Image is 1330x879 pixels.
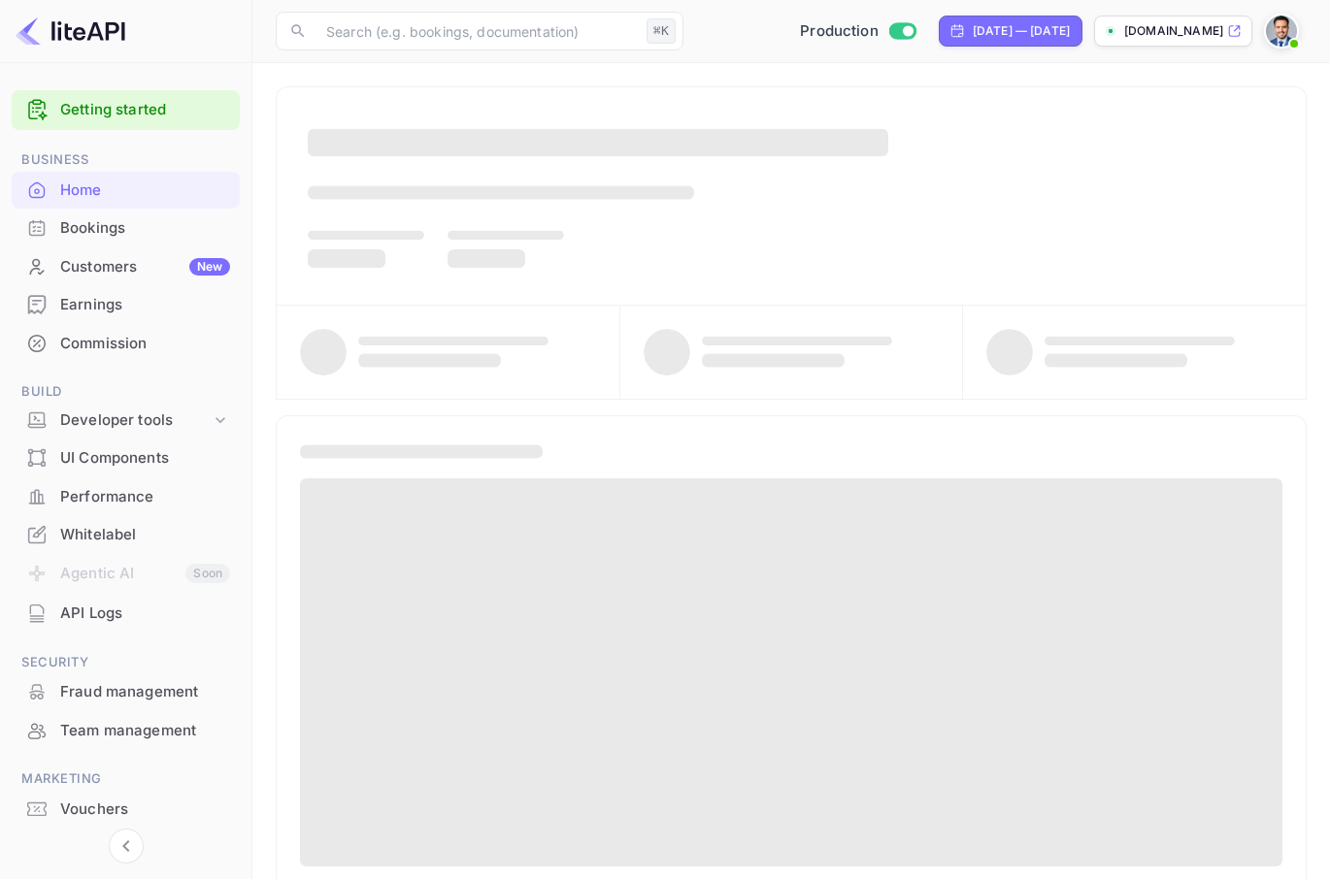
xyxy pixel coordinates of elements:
div: Vouchers [60,798,230,821]
div: Earnings [60,294,230,316]
div: Developer tools [12,404,240,438]
a: Earnings [12,286,240,322]
div: UI Components [12,439,240,477]
div: ⌘K [647,18,676,44]
div: Vouchers [12,791,240,829]
a: Vouchers [12,791,240,827]
div: Home [60,179,230,202]
img: Santiago Moran Labat [1266,16,1297,47]
input: Search (e.g. bookings, documentation) [315,12,639,50]
div: Team management [60,720,230,742]
a: Team management [12,712,240,748]
div: Commission [60,333,230,355]
button: Collapse navigation [109,829,144,863]
span: Security [12,652,240,673]
div: Team management [12,712,240,750]
div: Click to change the date range period [939,16,1082,47]
div: Customers [60,256,230,278]
div: Whitelabel [60,524,230,546]
div: Fraud management [60,681,230,703]
a: Performance [12,478,240,514]
a: Getting started [60,99,230,121]
a: CustomersNew [12,248,240,284]
div: Switch to Sandbox mode [792,20,923,43]
span: Marketing [12,768,240,790]
a: Whitelabel [12,516,240,552]
a: Home [12,172,240,208]
div: API Logs [12,595,240,633]
div: API Logs [60,602,230,625]
a: Fraud management [12,673,240,709]
div: Whitelabel [12,516,240,554]
div: Performance [12,478,240,516]
div: [DATE] — [DATE] [973,22,1070,40]
p: [DOMAIN_NAME] [1124,22,1223,40]
div: Bookings [60,217,230,240]
div: Earnings [12,286,240,324]
div: Fraud management [12,673,240,711]
div: CustomersNew [12,248,240,286]
div: Developer tools [60,409,211,432]
div: Home [12,172,240,210]
div: New [189,258,230,276]
span: Production [800,20,879,43]
a: UI Components [12,439,240,475]
span: Business [12,149,240,171]
span: Build [12,381,240,403]
div: Getting started [12,90,240,130]
a: API Logs [12,595,240,631]
img: LiteAPI logo [16,16,125,47]
div: Performance [60,486,230,508]
a: Commission [12,325,240,361]
div: Commission [12,325,240,363]
div: UI Components [60,447,230,470]
a: Bookings [12,210,240,245]
div: Bookings [12,210,240,247]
